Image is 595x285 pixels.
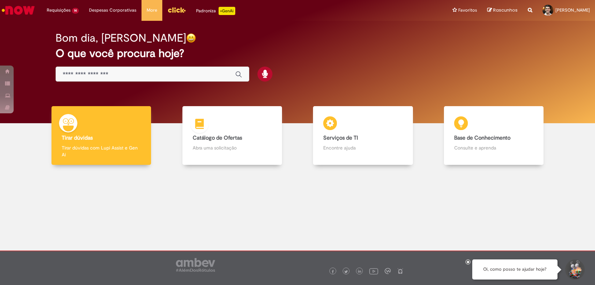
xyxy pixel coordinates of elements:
a: Tirar dúvidas Tirar dúvidas com Lupi Assist e Gen Ai [36,106,167,165]
p: Tirar dúvidas com Lupi Assist e Gen Ai [62,144,141,158]
h2: Bom dia, [PERSON_NAME] [56,32,186,44]
h2: O que você procura hoje? [56,47,539,59]
span: Favoritos [458,7,477,14]
a: Serviços de TI Encontre ajuda [298,106,429,165]
span: 14 [72,8,79,14]
img: logo_footer_workplace.png [385,268,391,274]
p: Consulte e aprenda [454,144,533,151]
span: Despesas Corporativas [89,7,136,14]
b: Catálogo de Ofertas [193,134,242,141]
span: [PERSON_NAME] [555,7,590,13]
p: Encontre ajuda [323,144,402,151]
a: Base de Conhecimento Consulte e aprenda [428,106,559,165]
img: happy-face.png [186,33,196,43]
b: Base de Conhecimento [454,134,510,141]
p: +GenAi [219,7,235,15]
img: logo_footer_naosei.png [397,268,403,274]
div: Padroniza [196,7,235,15]
img: logo_footer_youtube.png [369,267,378,275]
img: click_logo_yellow_360x200.png [167,5,186,15]
button: Iniciar Conversa de Suporte [564,259,585,280]
span: More [147,7,157,14]
b: Serviços de TI [323,134,358,141]
div: Oi, como posso te ajudar hoje? [472,259,557,280]
span: Rascunhos [493,7,518,13]
p: Abra uma solicitação [193,144,272,151]
a: Catálogo de Ofertas Abra uma solicitação [167,106,298,165]
b: Tirar dúvidas [62,134,93,141]
img: logo_footer_facebook.png [331,270,334,273]
img: logo_footer_ambev_rotulo_gray.png [176,258,215,272]
img: ServiceNow [1,3,36,17]
img: logo_footer_twitter.png [344,270,348,273]
a: Rascunhos [487,7,518,14]
span: Requisições [47,7,71,14]
img: logo_footer_linkedin.png [358,270,361,274]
